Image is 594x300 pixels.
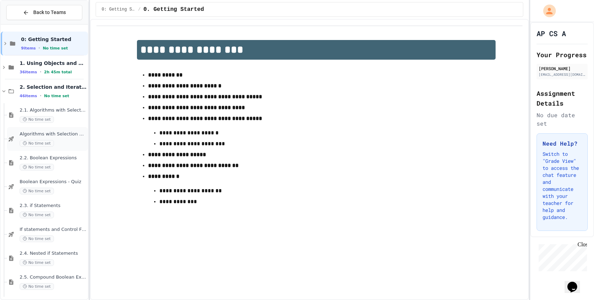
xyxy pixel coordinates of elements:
[20,179,87,185] span: Boolean Expressions - Quiz
[20,188,54,194] span: No time set
[539,72,586,77] div: [EMAIL_ADDRESS][DOMAIN_NAME]
[44,94,69,98] span: No time set
[539,65,586,72] div: [PERSON_NAME]
[40,93,41,99] span: •
[20,259,54,266] span: No time set
[20,227,87,233] span: If statements and Control Flow - Quiz
[20,155,87,161] span: 2.2. Boolean Expressions
[537,111,588,128] div: No due date set
[20,283,54,290] span: No time set
[536,241,587,271] iframe: chat widget
[20,274,87,280] span: 2.5. Compound Boolean Expressions
[20,84,87,90] span: 2. Selection and Iteration
[138,7,140,12] span: /
[20,251,87,256] span: 2.4. Nested if Statements
[21,46,36,51] span: 9 items
[20,116,54,123] span: No time set
[20,235,54,242] span: No time set
[537,28,566,38] h1: AP CS A
[43,46,68,51] span: No time set
[543,139,582,148] h3: Need Help?
[20,140,54,147] span: No time set
[20,70,37,74] span: 36 items
[20,94,37,98] span: 46 items
[20,60,87,66] span: 1. Using Objects and Methods
[20,107,87,113] span: 2.1. Algorithms with Selection and Repetition
[537,88,588,108] h2: Assignment Details
[6,5,82,20] button: Back to Teams
[20,212,54,218] span: No time set
[143,5,204,14] span: 0. Getting Started
[565,272,587,293] iframe: chat widget
[102,7,135,12] span: 0: Getting Started
[40,69,41,75] span: •
[33,9,66,16] span: Back to Teams
[39,45,40,51] span: •
[20,164,54,171] span: No time set
[3,3,48,45] div: Chat with us now!Close
[20,131,87,137] span: Algorithms with Selection and Repetition - Topic 2.1
[20,203,87,209] span: 2.3. if Statements
[536,3,558,19] div: My Account
[44,70,72,74] span: 2h 45m total
[543,151,582,221] p: Switch to "Grade View" to access the chat feature and communicate with your teacher for help and ...
[537,50,588,60] h2: Your Progress
[21,36,87,42] span: 0: Getting Started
